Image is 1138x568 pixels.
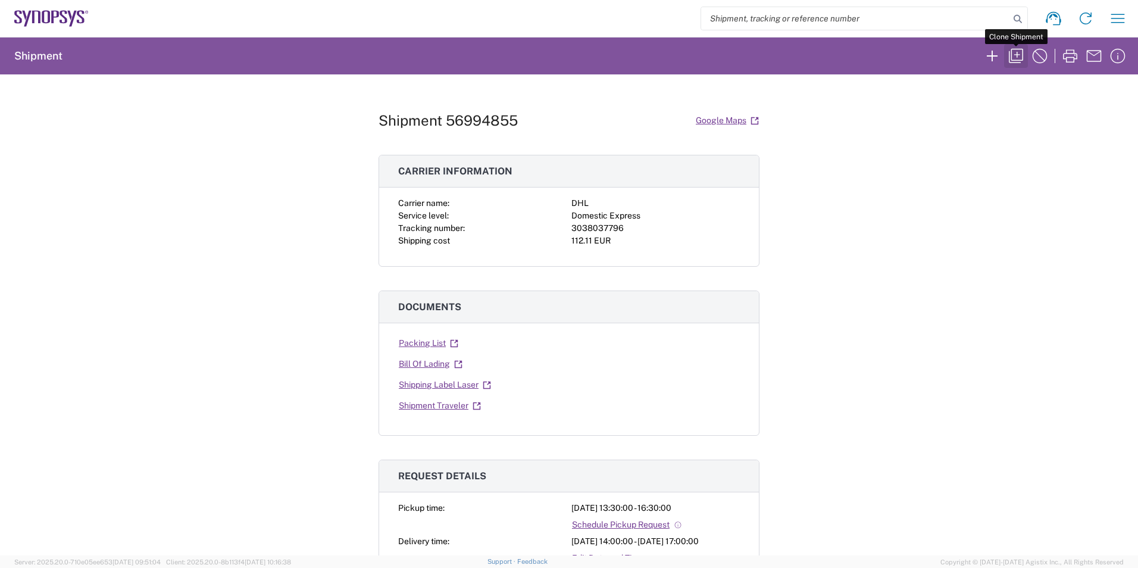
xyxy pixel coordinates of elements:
[571,514,683,535] a: Schedule Pickup Request
[14,49,62,63] h2: Shipment
[398,211,449,220] span: Service level:
[398,301,461,313] span: Documents
[571,502,740,514] div: [DATE] 13:30:00 - 16:30:00
[571,210,740,222] div: Domestic Express
[571,235,740,247] div: 112.11 EUR
[398,395,482,416] a: Shipment Traveler
[166,558,291,566] span: Client: 2025.20.0-8b113f4
[398,354,463,374] a: Bill Of Lading
[398,198,449,208] span: Carrier name:
[398,374,492,395] a: Shipping Label Laser
[398,223,465,233] span: Tracking number:
[701,7,1009,30] input: Shipment, tracking or reference number
[112,558,161,566] span: [DATE] 09:51:04
[245,558,291,566] span: [DATE] 10:16:38
[398,333,459,354] a: Packing List
[14,558,161,566] span: Server: 2025.20.0-710e05ee653
[487,558,517,565] a: Support
[940,557,1124,567] span: Copyright © [DATE]-[DATE] Agistix Inc., All Rights Reserved
[695,110,759,131] a: Google Maps
[571,535,740,548] div: [DATE] 14:00:00 - [DATE] 17:00:00
[571,222,740,235] div: 3038037796
[398,503,445,513] span: Pickup time:
[398,470,486,482] span: Request details
[398,536,449,546] span: Delivery time:
[571,197,740,210] div: DHL
[398,166,512,177] span: Carrier information
[398,236,450,245] span: Shipping cost
[379,112,518,129] h1: Shipment 56994855
[517,558,548,565] a: Feedback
